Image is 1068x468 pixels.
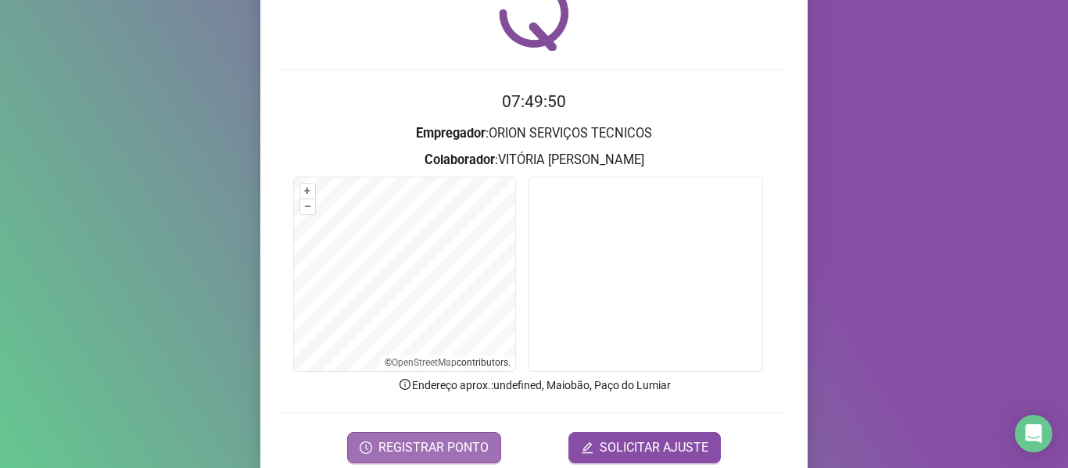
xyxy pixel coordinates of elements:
[279,150,789,170] h3: : VITÓRIA [PERSON_NAME]
[502,92,566,111] time: 07:49:50
[347,432,501,463] button: REGISTRAR PONTO
[416,126,486,141] strong: Empregador
[581,441,593,454] span: edit
[600,438,708,457] span: SOLICITAR AJUSTE
[398,377,412,391] span: info-circle
[279,377,789,394] p: Endereço aprox. : undefined, Maiobão, Paço do Lumiar
[425,152,495,167] strong: Colaborador
[360,441,372,454] span: clock-circle
[568,432,721,463] button: editSOLICITAR AJUSTE
[385,357,511,368] li: © contributors.
[300,184,315,198] button: +
[378,438,489,457] span: REGISTRAR PONTO
[1015,415,1052,452] div: Open Intercom Messenger
[279,123,789,144] h3: : ORION SERVIÇOS TECNICOS
[392,357,457,368] a: OpenStreetMap
[300,199,315,214] button: –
